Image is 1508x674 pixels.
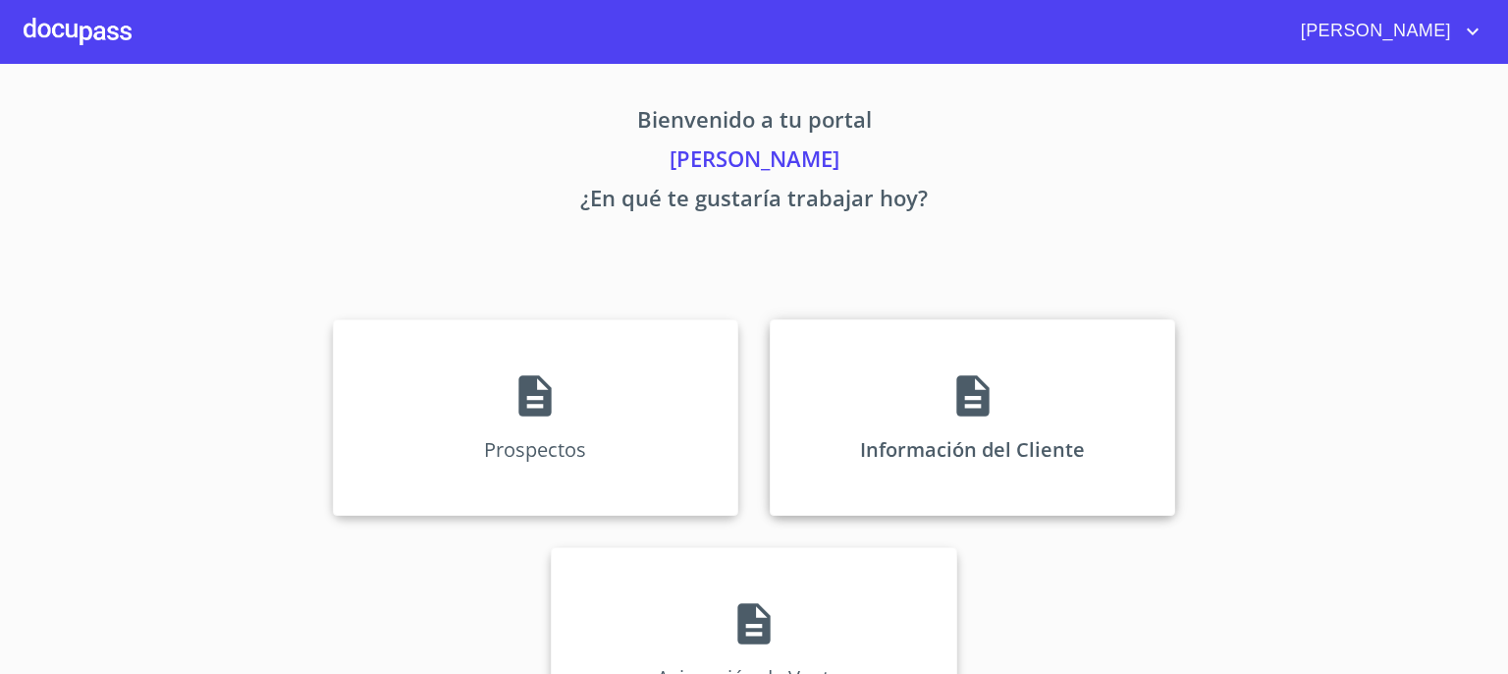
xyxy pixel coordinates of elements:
span: [PERSON_NAME] [1286,16,1461,47]
p: [PERSON_NAME] [149,142,1359,182]
p: ¿En qué te gustaría trabajar hoy? [149,182,1359,221]
p: Bienvenido a tu portal [149,103,1359,142]
button: account of current user [1286,16,1484,47]
p: Prospectos [484,436,586,463]
p: Información del Cliente [860,436,1085,463]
